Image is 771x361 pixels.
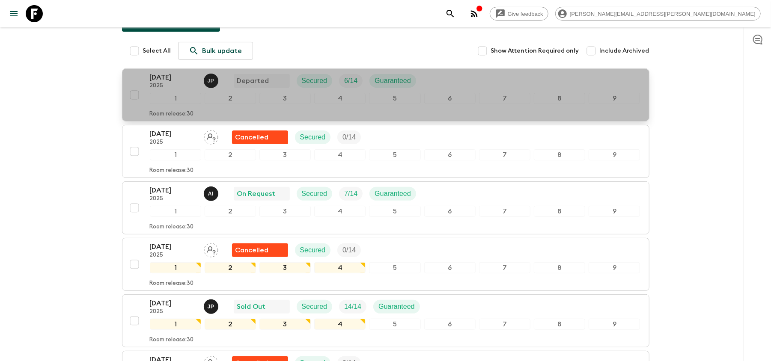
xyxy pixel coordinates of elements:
div: 9 [589,206,640,217]
div: 1 [150,206,201,217]
div: 1 [150,149,201,160]
p: On Request [237,189,276,199]
p: [DATE] [150,129,197,139]
div: 6 [424,319,476,330]
div: 4 [314,149,366,160]
div: 7 [479,319,530,330]
p: 2025 [150,139,197,146]
span: Assign pack leader [204,133,218,139]
p: Departed [237,76,269,86]
div: Trip Fill [337,243,361,257]
div: Trip Fill [337,130,361,144]
p: Guaranteed [375,189,411,199]
div: 3 [259,206,311,217]
div: 8 [534,93,585,104]
div: 5 [369,149,420,160]
span: Julio Posadas [204,76,220,83]
p: [DATE] [150,298,197,308]
p: 6 / 14 [344,76,357,86]
button: [DATE]2025Alvaro IxtetelaOn RequestSecuredTrip FillGuaranteed123456789Room release:30 [122,181,649,234]
div: Secured [295,130,331,144]
div: 2 [205,93,256,104]
p: Secured [302,189,327,199]
p: 2025 [150,195,197,202]
div: Trip Fill [339,300,366,314]
p: 14 / 14 [344,302,361,312]
p: 2025 [150,83,197,89]
p: Secured [302,302,327,312]
div: Secured [297,187,333,201]
div: 3 [259,262,311,273]
p: [DATE] [150,242,197,252]
p: Secured [300,245,326,255]
div: 2 [205,206,256,217]
span: Alvaro Ixtetela [204,189,220,196]
p: J P [208,303,214,310]
div: 4 [314,206,366,217]
div: 3 [259,93,311,104]
div: 5 [369,319,420,330]
p: Room release: 30 [150,167,194,174]
div: 7 [479,262,530,273]
div: 4 [314,93,366,104]
button: menu [5,5,22,22]
button: AI [204,186,220,201]
div: Flash Pack cancellation [232,130,288,144]
p: 2025 [150,252,197,259]
div: 8 [534,206,585,217]
button: search adventures [442,5,459,22]
button: [DATE]2025Julio PosadasDepartedSecuredTrip FillGuaranteed123456789Room release:30 [122,68,649,121]
div: Trip Fill [339,187,363,201]
div: Secured [297,74,333,88]
p: [DATE] [150,185,197,195]
div: 4 [314,319,366,330]
button: JP [204,299,220,314]
div: 7 [479,93,530,104]
div: 6 [424,262,476,273]
div: 7 [479,149,530,160]
div: 8 [534,319,585,330]
div: [PERSON_NAME][EMAIL_ADDRESS][PERSON_NAME][DOMAIN_NAME] [555,7,761,21]
div: 8 [534,149,585,160]
div: 1 [150,93,201,104]
p: [DATE] [150,72,197,83]
div: Secured [295,243,331,257]
div: 6 [424,93,476,104]
div: 1 [150,319,201,330]
div: 1 [150,262,201,273]
p: 0 / 14 [342,245,356,255]
div: 9 [589,319,640,330]
p: Room release: 30 [150,337,194,343]
button: [DATE]2025Assign pack leaderFlash Pack cancellationSecuredTrip Fill123456789Room release:30 [122,238,649,291]
div: 9 [589,149,640,160]
span: Include Archived [600,47,649,55]
div: 2 [205,262,256,273]
span: Assign pack leader [204,246,218,252]
div: 6 [424,149,476,160]
span: Julio Posadas [204,302,220,309]
span: [PERSON_NAME][EMAIL_ADDRESS][PERSON_NAME][DOMAIN_NAME] [565,11,760,17]
p: Guaranteed [375,76,411,86]
div: 5 [369,93,420,104]
div: 7 [479,206,530,217]
div: 9 [589,262,640,273]
div: Secured [297,300,333,314]
div: 9 [589,93,640,104]
p: Guaranteed [378,302,415,312]
button: [DATE]2025Julio PosadasSold OutSecuredTrip FillGuaranteed123456789Room release:30 [122,294,649,347]
p: A I [208,190,214,197]
p: Cancelled [235,245,269,255]
div: Trip Fill [339,74,363,88]
div: 5 [369,262,420,273]
p: Room release: 30 [150,280,194,287]
p: 0 / 14 [342,132,356,142]
p: Bulk update [202,46,242,56]
span: Select All [143,47,171,55]
div: 5 [369,206,420,217]
p: Secured [302,76,327,86]
div: 6 [424,206,476,217]
p: 2025 [150,308,197,315]
div: 2 [205,319,256,330]
p: Cancelled [235,132,269,142]
a: Give feedback [490,7,548,21]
